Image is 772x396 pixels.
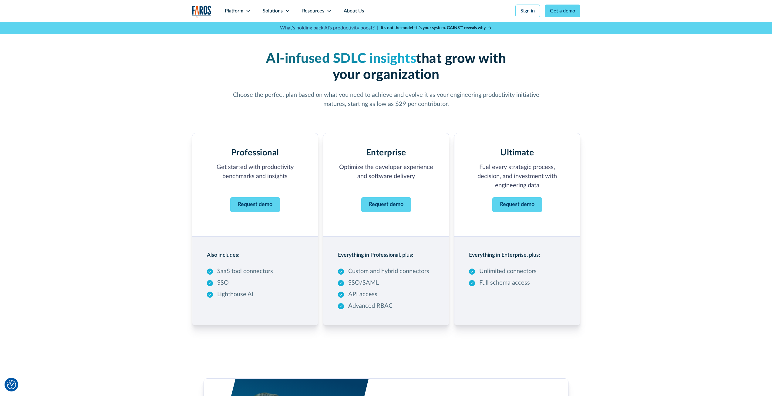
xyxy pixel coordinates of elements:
[7,380,16,389] button: Cookie Settings
[230,197,280,212] a: Contact Modal
[263,7,283,15] div: Solutions
[192,5,211,18] a: home
[479,267,537,276] p: Unlimited connectors
[266,52,416,66] span: AI-infused SDLC insights
[217,290,254,299] p: Lighthouse AI
[545,5,580,17] a: Get a demo
[361,197,411,212] a: Contact Modal
[469,163,565,190] p: Fuel every strategic process, decision, and investment with engineering data
[366,148,406,158] h2: Enterprise
[231,148,279,158] h2: Professional
[231,51,541,83] h1: that grow with your organization
[192,5,211,18] img: Logo of the analytics and reporting company Faros.
[348,267,429,276] p: Custom and hybrid connectors
[348,278,379,287] p: SSO/SAML
[231,90,541,109] p: Choose the perfect plan based on what you need to achieve and evolve it as your engineering produ...
[338,163,434,190] p: Optimize the developer experience and software delivery ‍
[225,7,243,15] div: Platform
[348,301,393,310] p: Advanced RBAC
[302,7,324,15] div: Resources
[280,24,378,32] p: What's holding back AI's productivity boost? |
[479,278,530,287] p: Full schema access
[515,5,540,17] a: Sign in
[338,251,413,259] h3: Everything in Professional, plus:
[381,25,492,31] a: It’s not the model—it’s your system. GAINS™ reveals why
[381,26,486,30] strong: It’s not the model—it’s your system. GAINS™ reveals why
[217,278,229,287] p: SSO
[207,163,303,190] p: Get started with productivity benchmarks and insights ‍
[492,197,542,212] a: Contact Modal
[7,380,16,389] img: Revisit consent button
[217,267,273,276] p: SaaS tool connectors
[469,251,540,259] h3: Everything in Enterprise, plus:
[500,148,534,158] h2: Ultimate
[207,251,240,259] h3: Also includes:
[348,290,377,299] p: API access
